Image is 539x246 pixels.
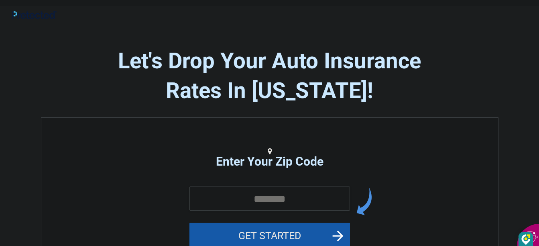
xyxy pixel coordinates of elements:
[521,234,531,245] img: DzVsEph+IJtmAAAAAElFTkSuQmCC
[12,11,57,19] img: Main Logo
[356,188,372,215] img: arrow
[41,46,498,105] h2: Let's Drop Your Auto Insurance Rates In [US_STATE]!
[85,157,454,166] h2: Enter Your Zip Code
